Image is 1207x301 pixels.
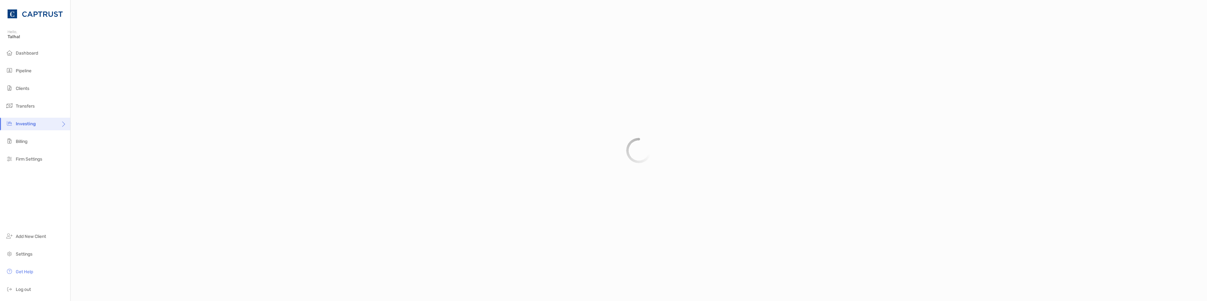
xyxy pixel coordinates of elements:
[6,155,13,162] img: firm-settings icon
[6,49,13,56] img: dashboard icon
[6,102,13,109] img: transfers icon
[8,34,66,39] span: Talha!
[16,251,32,257] span: Settings
[16,269,33,274] span: Get Help
[16,103,35,109] span: Transfers
[6,137,13,145] img: billing icon
[6,84,13,92] img: clients icon
[6,285,13,293] img: logout icon
[6,268,13,275] img: get-help icon
[6,67,13,74] img: pipeline icon
[16,121,36,127] span: Investing
[16,287,31,292] span: Log out
[16,86,29,91] span: Clients
[16,50,38,56] span: Dashboard
[6,232,13,240] img: add_new_client icon
[16,234,46,239] span: Add New Client
[6,250,13,257] img: settings icon
[8,3,63,25] img: CAPTRUST Logo
[16,156,42,162] span: Firm Settings
[16,139,27,144] span: Billing
[16,68,31,74] span: Pipeline
[6,120,13,127] img: investing icon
